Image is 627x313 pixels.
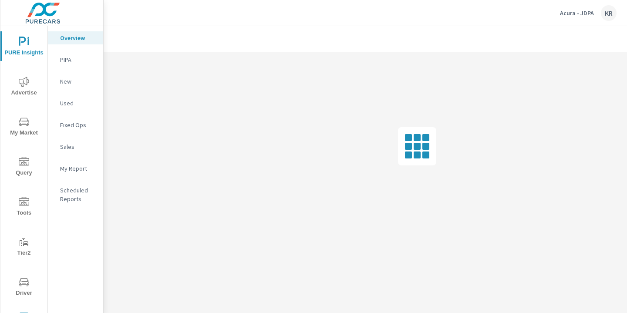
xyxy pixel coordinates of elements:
div: My Report [48,162,103,175]
span: Tools [3,197,45,218]
p: Used [60,99,96,108]
div: New [48,75,103,88]
span: Query [3,157,45,178]
div: PIPA [48,53,103,66]
div: Fixed Ops [48,118,103,131]
div: Used [48,97,103,110]
p: Acura - JDPA [560,9,594,17]
p: My Report [60,164,96,173]
p: PIPA [60,55,96,64]
span: PURE Insights [3,37,45,58]
span: My Market [3,117,45,138]
span: Advertise [3,77,45,98]
span: Tier2 [3,237,45,258]
p: New [60,77,96,86]
p: Fixed Ops [60,121,96,129]
p: Overview [60,34,96,42]
div: Overview [48,31,103,44]
div: KR [601,5,617,21]
p: Scheduled Reports [60,186,96,203]
div: Scheduled Reports [48,184,103,205]
p: Sales [60,142,96,151]
span: Driver [3,277,45,298]
div: Sales [48,140,103,153]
